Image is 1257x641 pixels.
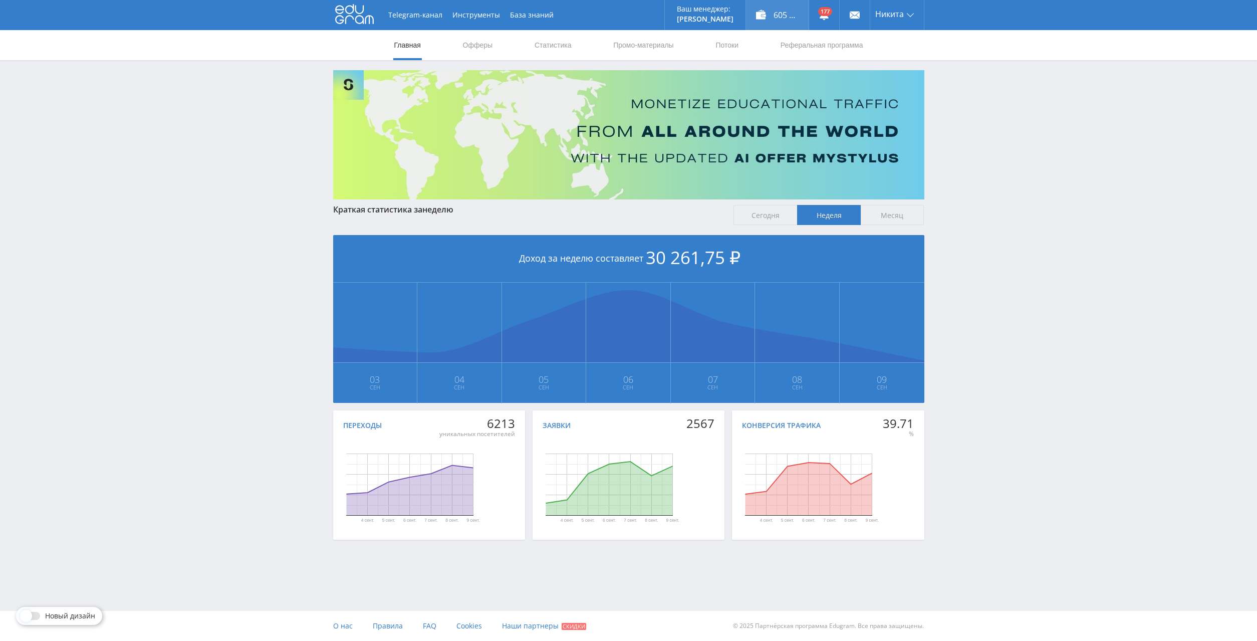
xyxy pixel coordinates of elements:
[333,621,353,630] span: О нас
[677,5,733,13] p: Ваш менеджер:
[587,375,670,383] span: 06
[677,15,733,23] p: [PERSON_NAME]
[456,611,482,641] a: Cookies
[439,416,515,431] div: 6213
[603,518,616,523] text: 6 сент.
[423,621,436,630] span: FAQ
[760,518,773,523] text: 4 сент.
[334,375,417,383] span: 03
[422,204,453,215] span: неделю
[840,375,924,383] span: 09
[861,205,924,225] span: Месяц
[560,518,573,523] text: 4 сент.
[418,383,501,391] span: Сен
[562,623,586,630] span: Скидки
[780,30,864,60] a: Реферальная программа
[582,518,595,523] text: 5 сент.
[756,383,839,391] span: Сен
[883,416,914,431] div: 39.71
[502,375,586,383] span: 05
[456,621,482,630] span: Cookies
[840,383,924,391] span: Сен
[534,30,573,60] a: Статистика
[612,30,674,60] a: Промо-материалы
[333,205,724,214] div: Краткая статистика за
[439,430,515,438] div: уникальных посетителей
[445,518,458,523] text: 8 сент.
[502,611,586,641] a: Наши партнеры Скидки
[393,30,422,60] a: Главная
[756,375,839,383] span: 08
[423,611,436,641] a: FAQ
[343,421,382,430] div: Переходы
[781,518,794,523] text: 5 сент.
[333,235,924,283] div: Доход за неделю составляет
[382,518,395,523] text: 5 сент.
[823,518,836,523] text: 7 сент.
[686,416,714,431] div: 2567
[543,421,571,430] div: Заявки
[797,205,861,225] span: Неделя
[45,612,95,620] span: Новый дизайн
[418,375,501,383] span: 04
[712,435,905,535] svg: Диаграмма.
[633,611,924,641] div: © 2025 Партнёрская программа Edugram. Все права защищены.
[646,246,740,269] span: 30 261,75 ₽
[361,518,374,523] text: 4 сент.
[587,383,670,391] span: Сен
[844,518,857,523] text: 8 сент.
[802,518,815,523] text: 6 сент.
[666,518,679,523] text: 9 сент.
[502,383,586,391] span: Сен
[334,383,417,391] span: Сен
[671,383,755,391] span: Сен
[502,621,559,630] span: Наши партнеры
[333,611,353,641] a: О нас
[742,421,821,430] div: Конверсия трафика
[883,430,914,438] div: %
[645,518,658,523] text: 8 сент.
[424,518,437,523] text: 7 сент.
[714,30,739,60] a: Потоки
[733,205,797,225] span: Сегодня
[865,518,878,523] text: 9 сент.
[313,435,506,535] svg: Диаграмма.
[333,70,924,199] img: Banner
[403,518,416,523] text: 6 сент.
[462,30,494,60] a: Офферы
[671,375,755,383] span: 07
[373,621,403,630] span: Правила
[875,10,904,18] span: Никита
[373,611,403,641] a: Правила
[513,435,705,535] svg: Диаграмма.
[624,518,637,523] text: 7 сент.
[466,518,479,523] text: 9 сент.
